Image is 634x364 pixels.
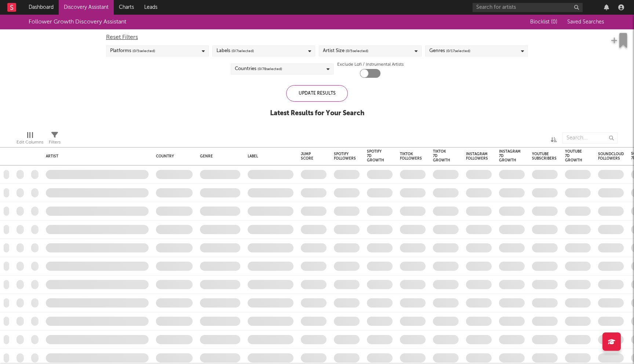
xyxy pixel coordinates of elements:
div: Edit Columns [17,129,43,150]
div: Tiktok 7D Growth [433,149,450,163]
button: Saved Searches [565,19,605,25]
div: Labels [216,47,254,55]
div: Genre [200,154,237,159]
span: ( 0 / 78 selected) [258,65,282,73]
div: Tiktok Followers [400,152,422,161]
input: Search for artists [473,3,583,12]
div: Soundcloud Followers [598,152,624,161]
div: Update Results [286,85,348,102]
div: YouTube Subscribers [532,152,557,161]
div: Platforms [110,47,155,55]
div: Follower Growth Discovery Assistant [29,18,126,26]
div: Countries [235,65,282,73]
div: Spotify 7D Growth [367,149,384,163]
span: ( 0 / 5 selected) [346,47,368,55]
div: Spotify Followers [334,152,356,161]
div: Filters [49,129,61,150]
div: Instagram Followers [466,152,488,161]
span: Saved Searches [567,19,605,25]
div: Reset Filters [106,33,528,42]
span: ( 0 / 5 selected) [132,47,155,55]
div: Label [248,154,290,159]
div: Instagram 7D Growth [499,149,521,163]
div: Edit Columns [17,138,43,147]
div: Jump Score [301,152,316,161]
span: ( 0 ) [551,19,557,25]
input: Search... [562,132,617,143]
div: Latest Results for Your Search [270,109,364,118]
span: ( 0 / 17 selected) [446,47,470,55]
div: YouTube 7D Growth [565,149,582,163]
label: Exclude Lofi / Instrumental Artists [337,60,404,69]
span: Blocklist [530,19,557,25]
span: ( 0 / 7 selected) [232,47,254,55]
div: Filters [49,138,61,147]
div: Artist Size [323,47,368,55]
div: Genres [429,47,470,55]
div: Country [156,154,189,159]
div: Artist [46,154,145,159]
